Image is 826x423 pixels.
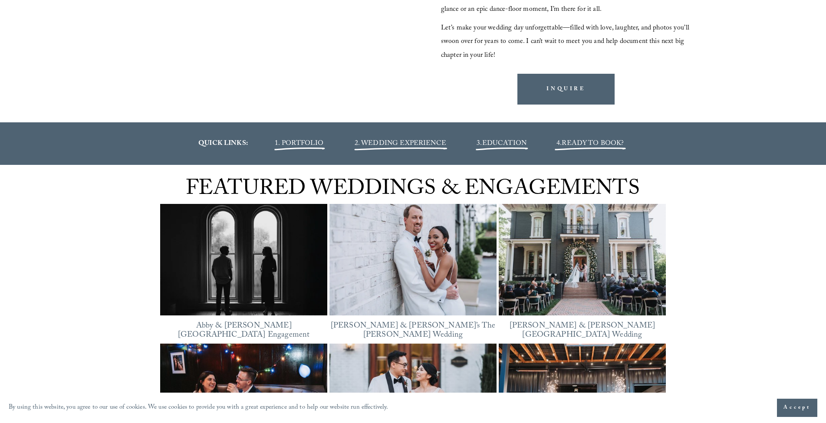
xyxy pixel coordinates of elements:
[556,138,562,150] span: 4.
[777,399,817,417] button: Accept
[783,403,811,412] span: Accept
[499,204,666,315] img: Chantel &amp; James’ Heights House Hotel Wedding
[9,402,388,414] p: By using this website, you agree to our use of cookies. We use cookies to provide you with a grea...
[198,138,248,150] strong: QUICK LINKS:
[482,138,527,150] a: EDUCATION
[329,204,497,315] a: Bella &amp; Mike’s The Maxwell Raleigh Wedding
[186,173,640,209] span: FEATURED WEDDINGS & ENGAGEMENTS
[275,138,323,150] a: 1. PORTFOLIO
[331,320,495,343] a: [PERSON_NAME] & [PERSON_NAME]’s The [PERSON_NAME] Wedding
[477,138,527,150] span: 3.
[562,138,624,150] a: READY TO BOOK?
[355,138,446,150] a: 2. WEDDING EXPERIENCE
[329,197,497,322] img: Bella &amp; Mike’s The Maxwell Raleigh Wedding
[517,74,615,105] a: INQUIRE
[178,320,309,343] a: Abby & [PERSON_NAME][GEOGRAPHIC_DATA] Engagement
[510,320,655,343] a: [PERSON_NAME] & [PERSON_NAME][GEOGRAPHIC_DATA] Wedding
[441,23,691,61] span: Let’s make your wedding day unforgettable—filled with love, laughter, and photos you’ll swoon ove...
[160,197,327,322] img: Abby &amp; Reed’s Heights House Hotel Engagement
[160,204,327,315] a: Abby &amp; Reed’s Heights House Hotel Engagement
